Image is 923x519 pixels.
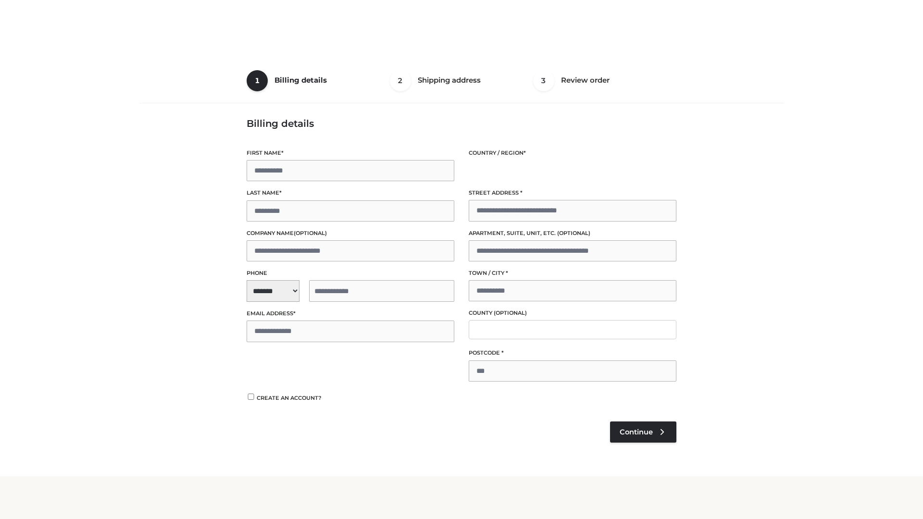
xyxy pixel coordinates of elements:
[247,269,454,278] label: Phone
[247,118,676,129] h3: Billing details
[494,309,527,316] span: (optional)
[294,230,327,236] span: (optional)
[469,269,676,278] label: Town / City
[469,229,676,238] label: Apartment, suite, unit, etc.
[247,309,454,318] label: Email address
[257,395,322,401] span: Create an account?
[469,309,676,318] label: County
[247,229,454,238] label: Company name
[247,148,454,158] label: First name
[620,428,653,436] span: Continue
[247,394,255,400] input: Create an account?
[247,188,454,198] label: Last name
[469,188,676,198] label: Street address
[610,421,676,443] a: Continue
[557,230,590,236] span: (optional)
[469,148,676,158] label: Country / Region
[469,348,676,358] label: Postcode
